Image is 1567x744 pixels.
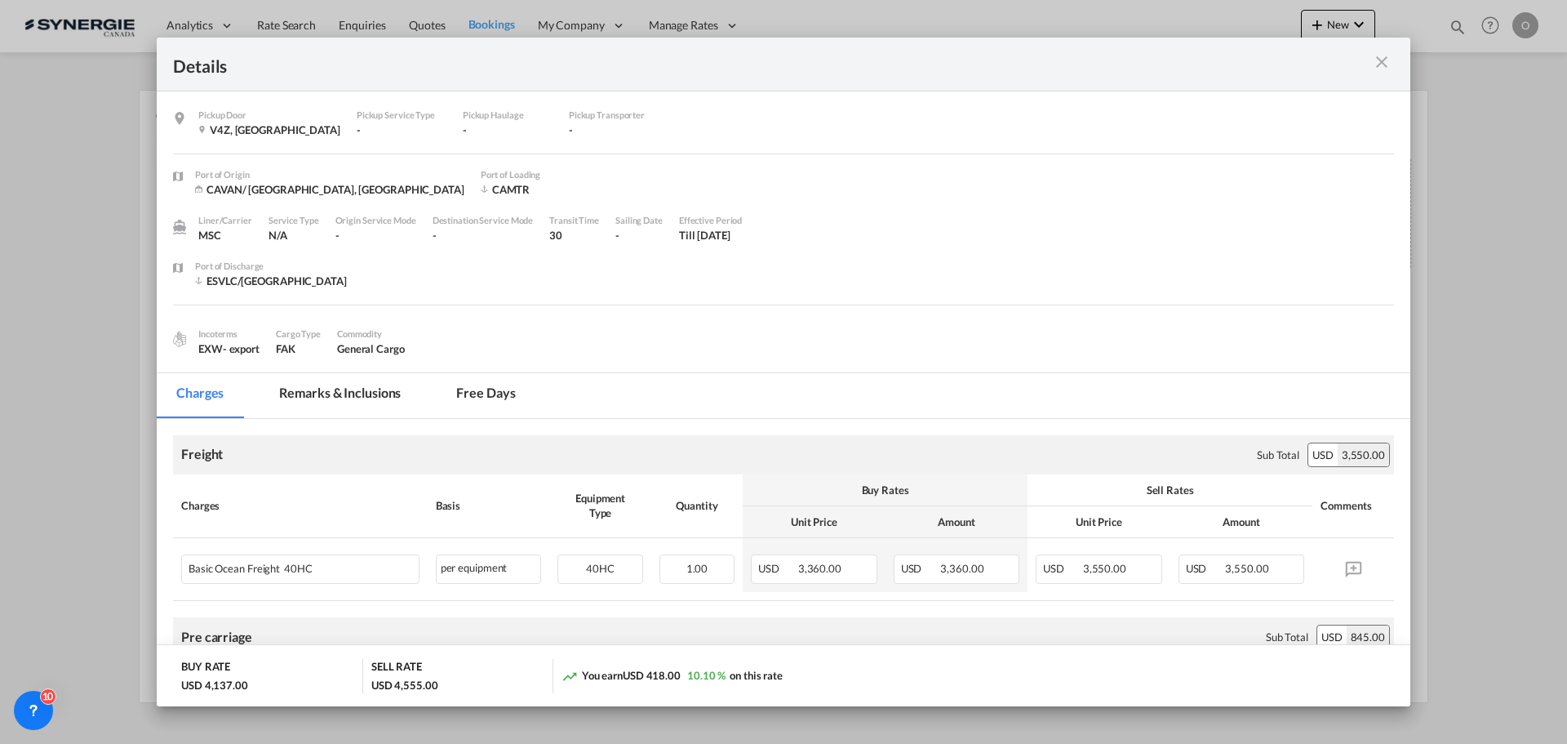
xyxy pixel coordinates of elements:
span: General Cargo [337,342,405,355]
div: Transit Time [549,213,599,228]
div: Pre carriage [181,628,252,646]
div: Origin Service Mode [335,213,416,228]
div: ESVLC/Valencia [195,274,347,288]
span: 1.00 [686,562,708,575]
div: Freight [181,445,223,463]
div: CAVAN/ Vancouver, BC [195,182,464,197]
md-dialog: Pickup Door ... [157,38,1410,707]
span: USD [1186,562,1223,575]
md-icon: icon-close m-3 fg-AAA8AD cursor [1372,52,1392,72]
span: 3,360.00 [940,562,983,575]
div: You earn on this rate [562,668,783,685]
img: cargo.png [171,330,189,348]
div: Sailing Date [615,213,663,228]
span: USD [758,562,796,575]
th: Amount [1170,506,1313,538]
div: Sub Total [1257,448,1299,462]
div: 3,550.00 [1338,443,1389,466]
div: - [335,228,416,243]
div: FAK [276,341,321,356]
div: - [433,228,534,243]
span: N/A [269,229,287,242]
span: 40HC [280,563,313,575]
div: Pickup Door [198,108,340,123]
div: Basis [436,498,542,513]
span: 3,550.00 [1083,562,1126,575]
span: USD [1043,562,1081,575]
md-tab-item: Remarks & Inclusions [260,373,420,418]
div: USD [1308,443,1338,466]
div: Basic Ocean Freight [189,555,356,575]
th: Comments [1312,474,1394,538]
div: - [615,228,663,243]
div: USD 4,137.00 [181,678,248,693]
span: 3,360.00 [798,562,841,575]
span: 10.10 % [687,669,726,682]
div: Equipment Type [557,491,643,520]
div: per equipment [436,555,542,584]
md-icon: icon-trending-up [562,668,578,684]
div: Incoterms [198,327,260,341]
div: - export [223,341,260,356]
div: Till 30 Sep 2025 [679,228,730,243]
div: Pickup Haulage [463,108,553,123]
div: MSC [198,228,252,243]
th: Unit Price [1028,506,1170,538]
div: Port of Loading [481,167,611,182]
th: Unit Price [743,506,886,538]
div: SELL RATE [371,659,422,678]
div: USD [1317,626,1347,648]
div: Details [173,54,1272,74]
span: USD [901,562,939,575]
div: CAMTR [481,182,611,197]
div: EXW [198,341,260,356]
div: V4Z , Canada [198,123,340,137]
div: USD 4,555.00 [371,678,438,693]
div: Buy Rates [751,483,1019,497]
div: Sell Rates [1036,483,1304,497]
md-tab-item: Charges [157,373,243,418]
body: Editor, editor2 [16,16,373,33]
div: - [357,123,446,137]
span: 3,550.00 [1225,562,1268,575]
md-pagination-wrapper: Use the left and right arrow keys to navigate between tabs [157,373,551,418]
div: Sub Total [1266,630,1308,644]
span: 40HC [586,562,615,575]
div: Cargo Type [276,327,321,341]
div: Pickup Transporter [569,108,659,123]
div: Port of Discharge [195,259,347,274]
th: Amount [886,506,1028,538]
div: - [569,123,659,137]
div: 845.00 [1347,626,1389,648]
div: BUY RATE [181,659,230,678]
div: Commodity [337,327,405,341]
div: Destination Service Mode [433,213,534,228]
div: Effective Period [679,213,742,228]
div: Service Type [269,213,319,228]
div: 30 [549,228,599,243]
div: Pickup Service Type [357,108,446,123]
div: Charges [181,498,419,513]
div: Liner/Carrier [198,213,252,228]
div: Quantity [659,498,735,513]
md-tab-item: Free days [437,373,535,418]
span: USD 418.00 [623,669,681,682]
div: Port of Origin [195,167,464,182]
div: - [463,123,553,137]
